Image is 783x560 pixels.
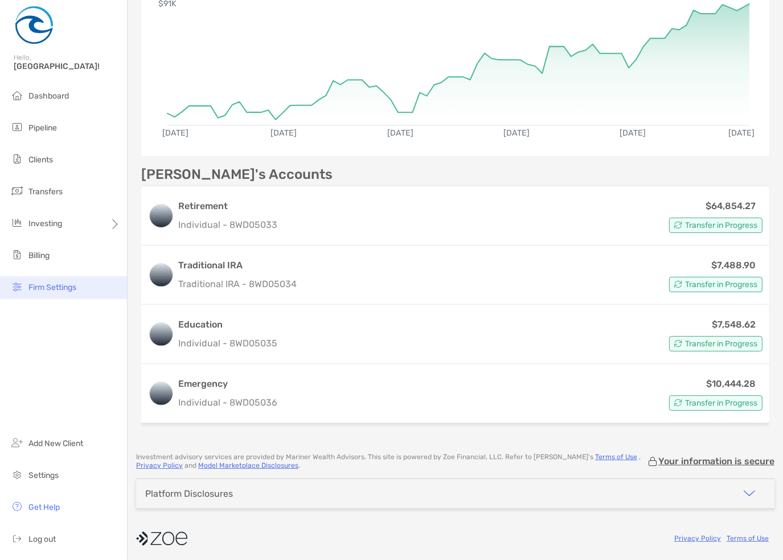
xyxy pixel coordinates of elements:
img: Account Status icon [674,399,682,407]
img: Account Status icon [674,340,682,348]
img: Zoe Logo [14,5,55,46]
img: dashboard icon [10,88,24,102]
p: Your information is secure [658,456,774,467]
img: Account Status icon [674,280,682,288]
span: Transfer in Progress [685,222,757,228]
text: [DATE] [387,128,413,138]
text: [DATE] [728,128,755,138]
h3: Traditional IRA [178,259,297,272]
span: Add New Client [28,439,83,448]
span: Transfer in Progress [685,400,757,406]
img: company logo [136,526,187,551]
p: Individual - 8WD05036 [178,395,277,410]
img: Account Status icon [674,221,682,229]
img: logo account [150,264,173,287]
span: Transfer in Progress [685,281,757,288]
a: Terms of Use [727,534,769,542]
h3: Education [178,318,277,332]
a: Model Marketplace Disclosures [198,461,298,469]
span: Log out [28,534,56,544]
p: Individual - 8WD05035 [178,336,277,350]
span: Clients [28,155,53,165]
img: investing icon [10,216,24,230]
div: Platform Disclosures [145,488,233,499]
p: Investment advisory services are provided by Mariner Wealth Advisors . This site is powered by Zo... [136,453,647,470]
h3: Retirement [178,199,277,213]
text: [DATE] [270,128,297,138]
span: Settings [28,471,59,480]
span: Investing [28,219,62,228]
img: clients icon [10,152,24,166]
img: billing icon [10,248,24,261]
p: Traditional IRA - 8WD05034 [178,277,297,291]
img: settings icon [10,468,24,481]
span: [GEOGRAPHIC_DATA]! [14,62,120,71]
img: transfers icon [10,184,24,198]
a: Terms of Use [595,453,637,461]
img: get-help icon [10,500,24,513]
p: $64,854.27 [706,199,756,213]
img: icon arrow [743,487,756,500]
img: logo account [150,382,173,405]
img: pipeline icon [10,120,24,134]
p: Individual - 8WD05033 [178,218,277,232]
p: $7,548.62 [712,317,756,332]
img: add_new_client icon [10,436,24,449]
span: Firm Settings [28,283,76,292]
text: [DATE] [620,128,646,138]
p: $7,488.90 [711,258,756,272]
img: logo account [150,323,173,346]
img: logout icon [10,532,24,545]
span: Pipeline [28,123,57,133]
span: Get Help [28,502,60,512]
span: Transfer in Progress [685,341,757,347]
span: Transfers [28,187,63,197]
h3: Emergency [178,377,277,391]
span: Billing [28,251,50,260]
img: firm-settings icon [10,280,24,293]
a: Privacy Policy [136,461,183,469]
a: Privacy Policy [674,534,721,542]
p: [PERSON_NAME]'s Accounts [141,167,333,182]
p: $10,444.28 [706,377,756,391]
text: [DATE] [503,128,530,138]
img: logo account [150,205,173,227]
span: Dashboard [28,91,69,101]
text: [DATE] [162,128,188,138]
